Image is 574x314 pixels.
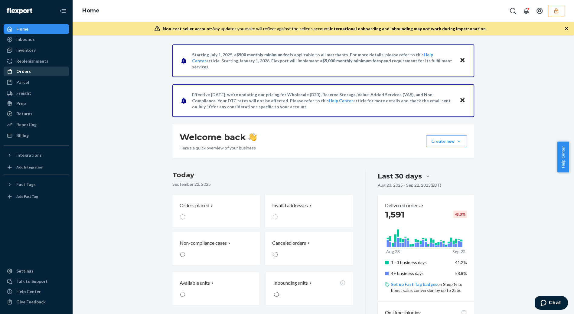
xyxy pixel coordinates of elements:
div: Inbounds [16,36,35,42]
div: Fast Tags [16,182,36,188]
div: Freight [16,90,31,96]
img: Flexport logo [7,8,32,14]
button: Inbounding units [266,272,353,305]
button: Non-compliance cases [172,232,260,265]
button: Fast Tags [4,180,69,189]
p: Starting July 1, 2025, a is applicable to all merchants. For more details, please refer to this a... [192,52,454,70]
a: Inbounds [4,34,69,44]
button: Give Feedback [4,297,69,307]
a: Inventory [4,45,69,55]
a: Settings [4,266,69,276]
span: 58.8% [455,271,467,276]
div: Last 30 days [378,172,422,181]
div: Replenishments [16,58,48,64]
iframe: Opens a widget where you can chat to one of our agents [535,296,568,311]
div: Billing [16,132,29,139]
div: Help Center [16,289,41,295]
a: Home [82,7,99,14]
div: Integrations [16,152,42,158]
button: Close [458,96,466,105]
a: Orders [4,67,69,76]
button: Orders placed [172,195,260,227]
span: International onboarding and inbounding may not work during impersonation. [330,26,487,31]
button: Talk to Support [4,276,69,286]
div: Parcel [16,79,29,85]
p: Canceled orders [272,240,306,247]
a: Add Integration [4,162,69,172]
button: Close Navigation [57,5,69,17]
a: Returns [4,109,69,119]
p: Sep 22 [452,249,465,255]
div: Talk to Support [16,278,48,284]
a: Set up Fast Tag badges [391,282,437,287]
button: Open account menu [533,5,546,17]
div: Give Feedback [16,299,46,305]
span: 41.2% [455,260,467,265]
p: Effective [DATE], we're updating our pricing for Wholesale (B2B), Reserve Storage, Value-Added Se... [192,92,454,110]
div: Inventory [16,47,36,53]
a: Help Center [4,287,69,296]
p: Inbounding units [273,280,308,286]
div: Any updates you make will reflect against the seller's account. [163,26,487,32]
div: Orders [16,68,31,74]
a: Help Center [329,98,353,103]
div: Add Integration [16,165,43,170]
p: Available units [180,280,210,286]
div: -8.3 % [453,211,467,218]
img: hand-wave emoji [248,133,257,141]
button: Invalid addresses [265,195,353,227]
span: Non-test seller account: [163,26,212,31]
p: on Shopify to boost sales conversion by up to 25%. [391,281,467,293]
button: Close [458,56,466,65]
button: Delivered orders [385,202,425,209]
h3: Today [172,170,353,180]
a: Freight [4,88,69,98]
ol: breadcrumbs [77,2,104,20]
p: Invalid addresses [272,202,308,209]
div: Home [16,26,28,32]
button: Available units [172,272,259,305]
span: $500 monthly minimum fee [236,52,290,57]
div: Settings [16,268,34,274]
a: Prep [4,99,69,108]
div: Add Fast Tag [16,194,38,199]
button: Help Center [557,142,569,172]
button: Create new [426,135,467,147]
a: Home [4,24,69,34]
p: Non-compliance cases [180,240,227,247]
div: Reporting [16,122,37,128]
a: Reporting [4,120,69,129]
p: September 22, 2025 [172,181,353,187]
p: Aug 23, 2025 - Sep 22, 2025 ( EDT ) [378,182,441,188]
span: $5,000 monthly minimum fee [322,58,379,63]
p: Aug 23 [386,249,400,255]
button: Canceled orders [265,232,353,265]
p: 1 - 3 business days [391,260,451,266]
button: Open Search Box [507,5,519,17]
span: 1,591 [385,209,405,220]
a: Add Fast Tag [4,192,69,201]
p: 4+ business days [391,270,451,276]
a: Billing [4,131,69,140]
button: Open notifications [520,5,532,17]
p: Orders placed [180,202,209,209]
button: Integrations [4,150,69,160]
a: Replenishments [4,56,69,66]
div: Returns [16,111,32,117]
div: Prep [16,100,26,106]
p: Here’s a quick overview of your business [180,145,257,151]
a: Parcel [4,77,69,87]
h1: Welcome back [180,132,257,142]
